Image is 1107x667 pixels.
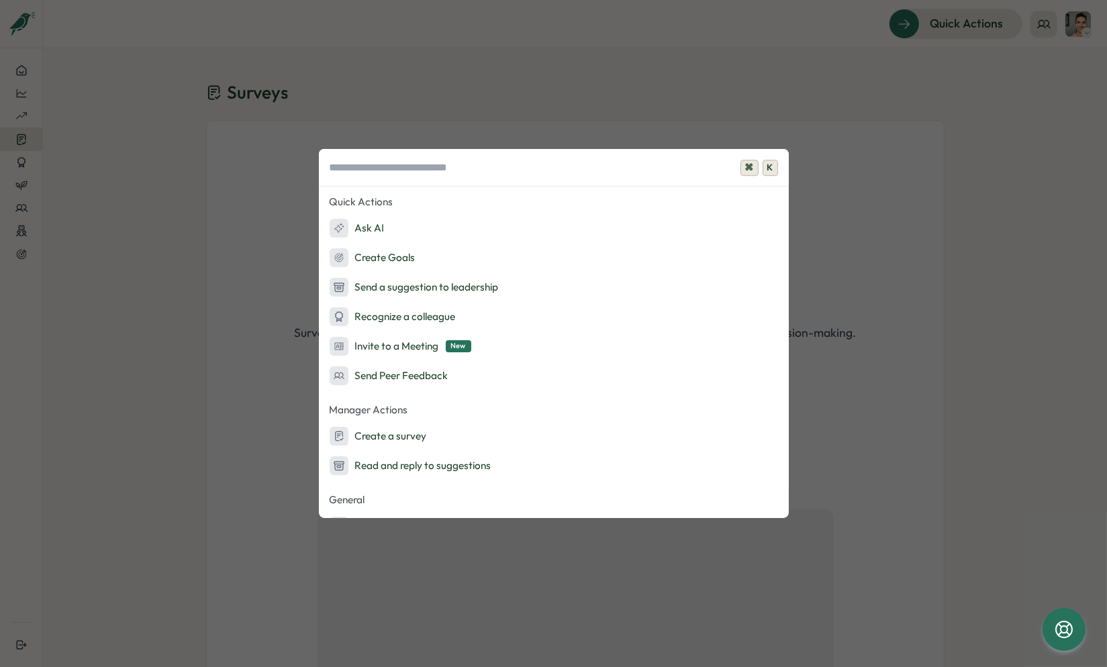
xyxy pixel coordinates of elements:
[330,278,499,297] div: Send a suggestion to leadership
[330,219,385,238] div: Ask AI
[330,427,427,446] div: Create a survey
[319,274,789,301] button: Send a suggestion to leadership
[319,490,789,510] p: General
[330,307,456,326] div: Recognize a colleague
[330,456,491,475] div: Read and reply to suggestions
[319,333,789,360] button: Invite to a MeetingNew
[446,340,471,352] span: New
[330,248,416,267] div: Create Goals
[330,517,449,535] div: Manage Team Goals
[319,215,789,242] button: Ask AI
[330,366,448,385] div: Send Peer Feedback
[319,244,789,271] button: Create Goals
[319,192,789,212] p: Quick Actions
[330,337,471,356] div: Invite to a Meeting
[319,513,789,540] button: Manage Team Goals
[740,160,759,176] span: ⌘
[763,160,778,176] span: K
[319,303,789,330] button: Recognize a colleague
[319,423,789,450] button: Create a survey
[319,400,789,420] p: Manager Actions
[319,362,789,389] button: Send Peer Feedback
[319,452,789,479] button: Read and reply to suggestions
